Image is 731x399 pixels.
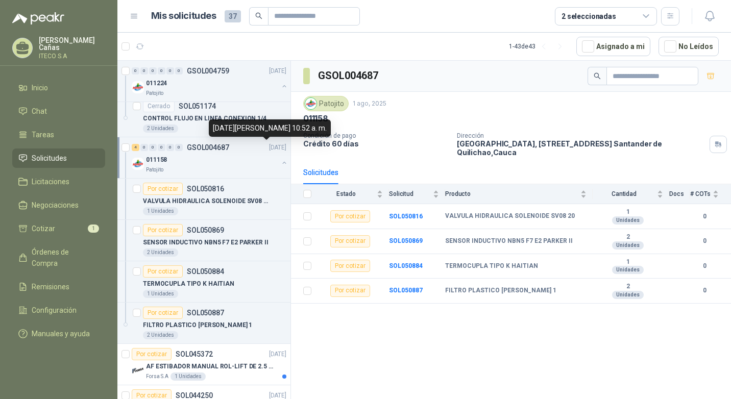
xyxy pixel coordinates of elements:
div: Por cotizar [143,224,183,236]
a: Configuración [12,301,105,320]
div: 4 [132,144,139,151]
img: Company Logo [132,158,144,170]
b: 0 [690,236,719,246]
th: Producto [445,184,593,204]
span: search [594,72,601,80]
p: ITECO S.A [39,53,105,59]
p: CONTROL FLUJO EN LINEA CONEXION 1/4 [143,114,266,123]
p: Forsa S.A [146,372,168,381]
th: Docs [669,184,690,204]
th: Solicitud [389,184,445,204]
div: 0 [149,67,157,74]
div: 0 [175,67,183,74]
th: Estado [318,184,389,204]
div: 0 [158,67,165,74]
p: Dirección [457,132,705,139]
b: 1 [593,258,663,266]
div: 0 [140,144,148,151]
p: 1 ago, 2025 [353,99,386,109]
p: [DATE] [269,350,286,359]
div: Por cotizar [330,235,370,247]
a: Remisiones [12,277,105,296]
p: AF ESTIBADOR MANUAL ROL-LIFT DE 2.5 TON [146,362,273,371]
p: SOL051174 [179,103,216,110]
b: VALVULA HIDRAULICA SOLENOIDE SV08 20 [445,212,575,220]
p: Crédito 60 días [303,139,449,148]
span: Producto [445,190,578,197]
div: Por cotizar [132,348,172,360]
div: Unidades [612,241,644,250]
p: SOL050816 [187,185,224,192]
a: Por cotizarSOL050816VALVULA HIDRAULICA SOLENOIDE SV08 201 Unidades [117,179,290,220]
p: VALVULA HIDRAULICA SOLENOIDE SV08 20 [143,196,270,206]
h1: Mis solicitudes [151,9,216,23]
b: 2 [593,233,663,241]
span: 1 [88,225,99,233]
button: Asignado a mi [576,37,650,56]
a: 4 0 0 0 0 0 GSOL004687[DATE] Company Logo011158Patojito [132,141,288,174]
div: Cerrado [143,100,175,112]
span: Tareas [32,129,54,140]
span: Estado [318,190,375,197]
div: 0 [132,67,139,74]
img: Logo peakr [12,12,64,24]
a: Tareas [12,125,105,144]
a: Órdenes de Compra [12,242,105,273]
a: Solicitudes [12,148,105,168]
div: Por cotizar [143,183,183,195]
div: Por cotizar [330,260,370,272]
div: Por cotizar [143,265,183,278]
div: 2 seleccionadas [562,11,616,22]
a: SOL050869 [389,237,423,244]
div: Por cotizar [330,210,370,222]
div: 0 [158,144,165,151]
div: 1 - 43 de 43 [509,38,568,55]
b: TERMOCUPLA TIPO K HAITIAN [445,262,538,270]
a: 0 0 0 0 0 0 GSOL004759[DATE] Company Logo011224Patojito [132,65,288,97]
p: [PERSON_NAME] Cañas [39,37,105,51]
span: Cotizar [32,223,55,234]
b: SENSOR INDUCTIVO NBN5 F7 E2 PARKER II [445,237,573,245]
div: Por cotizar [330,285,370,297]
p: SOL045372 [176,351,213,358]
div: 2 Unidades [143,124,178,133]
b: 1 [593,208,663,216]
a: Licitaciones [12,172,105,191]
p: Patojito [146,89,163,97]
span: Solicitudes [32,153,67,164]
div: [DATE][PERSON_NAME] 10:52 a. m. [209,119,331,137]
p: [GEOGRAPHIC_DATA], [STREET_ADDRESS] Santander de Quilichao , Cauca [457,139,705,157]
h3: GSOL004687 [318,68,380,84]
a: Por cotizarSOL045372[DATE] Company LogoAF ESTIBADOR MANUAL ROL-LIFT DE 2.5 TONForsa S.A1 Unidades [117,344,290,385]
p: SOL044250 [176,392,213,399]
a: Cotizar1 [12,219,105,238]
p: SENSOR INDUCTIVO NBN5 F7 E2 PARKER II [143,238,269,247]
div: 2 Unidades [143,331,178,339]
span: Licitaciones [32,176,69,187]
p: GSOL004759 [187,67,229,74]
div: Por cotizar [143,307,183,319]
p: TERMOCUPLA TIPO K HAITIAN [143,279,234,289]
img: Company Logo [132,81,144,93]
div: 0 [166,144,174,151]
span: 37 [225,10,241,22]
b: SOL050816 [389,213,423,220]
span: search [255,12,262,19]
div: 0 [166,67,174,74]
div: 1 Unidades [170,372,206,381]
span: Inicio [32,82,48,93]
span: Negociaciones [32,199,79,211]
a: Negociaciones [12,195,105,215]
p: SOL050884 [187,268,224,275]
b: 0 [690,261,719,271]
b: FILTRO PLASTICO [PERSON_NAME] 1 [445,287,556,295]
p: [DATE] [269,143,286,153]
div: 0 [140,67,148,74]
span: # COTs [690,190,711,197]
p: 011158 [146,155,167,165]
a: Por cotizarSOL050887FILTRO PLASTICO [PERSON_NAME] 12 Unidades [117,303,290,344]
div: 0 [149,144,157,151]
p: 011224 [146,79,167,88]
a: Por cotizarSOL050884TERMOCUPLA TIPO K HAITIAN1 Unidades [117,261,290,303]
